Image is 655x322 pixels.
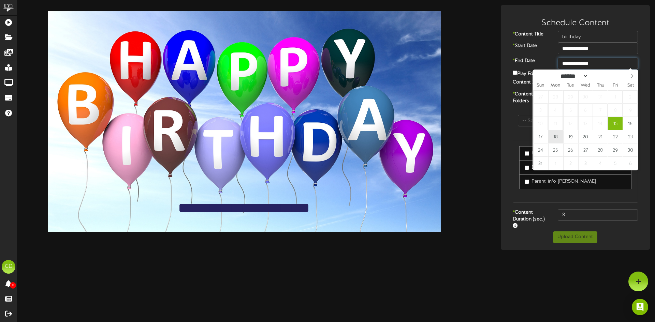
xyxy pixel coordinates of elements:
span: August 1, 2025 [608,90,623,104]
span: August 6, 2025 [578,104,593,117]
input: Play Forever [513,71,517,75]
span: July 30, 2025 [578,90,593,104]
span: August 3, 2025 [533,104,548,117]
span: Fri [608,83,623,88]
span: August 25, 2025 [548,143,563,157]
label: Content Duration (sec.) [508,209,553,230]
span: September 6, 2025 [623,157,638,170]
span: August 18, 2025 [548,130,563,143]
span: Thu [593,83,608,88]
span: August 17, 2025 [533,130,548,143]
label: Content Folders [508,91,553,105]
span: September 1, 2025 [548,157,563,170]
div: 0 Folders selected [513,106,638,115]
span: August 30, 2025 [623,143,638,157]
span: August 22, 2025 [608,130,623,143]
label: Parent-info-[PERSON_NAME] [525,178,596,185]
span: August 10, 2025 [533,117,548,130]
span: September 2, 2025 [563,157,578,170]
span: August 2, 2025 [623,90,638,104]
input: -- Search -- [518,115,633,126]
span: August 5, 2025 [563,104,578,117]
button: Upload Content [553,231,597,243]
span: August 16, 2025 [623,117,638,130]
span: July 27, 2025 [533,90,548,104]
span: August 7, 2025 [593,104,608,117]
label: Content Zone: [508,79,564,86]
span: Tue [563,83,578,88]
span: August 4, 2025 [548,104,563,117]
span: August 26, 2025 [563,143,578,157]
label: Content Title [508,31,553,38]
span: August 14, 2025 [593,117,608,130]
span: September 4, 2025 [593,157,608,170]
span: August 28, 2025 [593,143,608,157]
h3: Schedule Content [508,19,643,28]
input: Title of this Content [558,31,638,43]
span: August 27, 2025 [578,143,593,157]
span: August 12, 2025 [563,117,578,130]
span: Mon [548,83,563,88]
span: Sun [533,83,548,88]
span: August 29, 2025 [608,143,623,157]
span: August 8, 2025 [608,104,623,117]
input: Year [588,73,613,80]
span: August 20, 2025 [578,130,593,143]
span: August 24, 2025 [533,143,548,157]
span: August 23, 2025 [623,130,638,143]
input: Parent Info. [525,151,529,156]
span: August 21, 2025 [593,130,608,143]
span: August 9, 2025 [623,104,638,117]
span: August 15, 2025 [608,117,623,130]
input: Parent-info-[PERSON_NAME] [525,180,529,184]
div: Open Intercom Messenger [632,299,648,315]
span: August 19, 2025 [563,130,578,143]
span: August 11, 2025 [548,117,563,130]
span: September 5, 2025 [608,157,623,170]
span: July 31, 2025 [593,90,608,104]
span: September 3, 2025 [578,157,593,170]
span: 0 [10,282,16,289]
span: August 31, 2025 [533,157,548,170]
span: July 29, 2025 [563,90,578,104]
input: Birthdays-[PERSON_NAME] [525,166,529,170]
span: Sat [623,83,638,88]
label: Birthdays-[PERSON_NAME] [525,164,592,171]
span: July 28, 2025 [548,90,563,104]
input: 15 [558,209,638,221]
span: August 13, 2025 [578,117,593,130]
div: CD [2,260,15,274]
label: End Date [508,58,553,64]
label: Parent Info. [525,150,557,157]
label: Start Date [508,43,553,49]
span: Wed [578,83,593,88]
label: Play Forever [513,69,544,77]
